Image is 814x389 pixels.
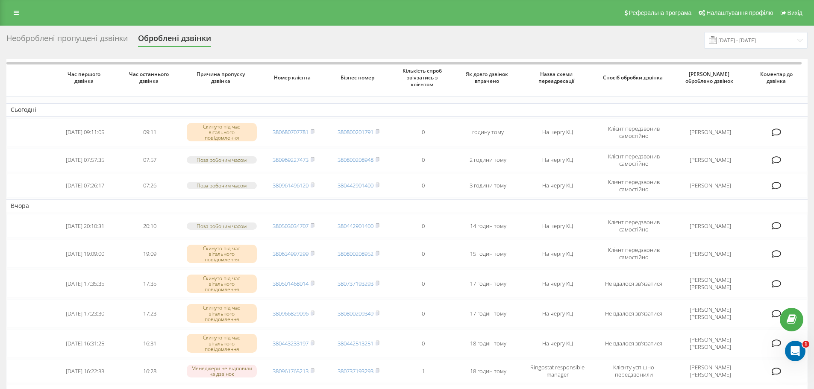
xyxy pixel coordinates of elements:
[338,280,373,287] a: 380737193293
[6,34,128,47] div: Необроблені пропущені дзвінки
[520,329,594,357] td: На чергу КЦ
[455,269,520,298] td: 17 годин тому
[338,128,373,136] a: 380800201791
[785,341,805,361] iframe: Intercom live chat
[53,359,118,383] td: [DATE] 16:22:33
[594,148,673,172] td: Клієнт передзвонив самостійно
[333,74,384,81] span: Бізнес номер
[53,269,118,298] td: [DATE] 17:35:35
[398,67,449,88] span: Кількість спроб зв'язатись з клієнтом
[53,329,118,357] td: [DATE] 16:31:25
[187,275,257,293] div: Скинуто під час вітального повідомлення
[273,367,309,375] a: 380961765213
[268,74,319,81] span: Номер клієнта
[273,156,309,164] a: 380969227473
[338,339,373,347] a: 380442513251
[187,156,257,164] div: Поза робочим часом
[187,182,257,189] div: Поза робочим часом
[681,71,740,84] span: [PERSON_NAME] оброблено дзвінок
[338,250,373,257] a: 380800208952
[594,118,673,146] td: Клієнт передзвонив самостійно
[273,222,309,230] a: 380503034707
[391,329,455,357] td: 0
[118,240,182,268] td: 19:09
[187,304,257,323] div: Скинуто під час вітального повідомлення
[673,148,747,172] td: [PERSON_NAME]
[673,118,747,146] td: [PERSON_NAME]
[594,240,673,268] td: Клієнт передзвонив самостійно
[338,222,373,230] a: 380442901400
[125,71,176,84] span: Час останнього дзвінка
[60,71,111,84] span: Час першого дзвінка
[53,148,118,172] td: [DATE] 07:57:35
[391,269,455,298] td: 0
[53,174,118,198] td: [DATE] 07:26:17
[673,329,747,357] td: [PERSON_NAME] [PERSON_NAME]
[138,34,211,47] div: Оброблені дзвінки
[118,269,182,298] td: 17:35
[391,299,455,328] td: 0
[53,299,118,328] td: [DATE] 17:23:30
[605,339,662,347] span: Не вдалося зв'язатися
[338,181,373,189] a: 380442901400
[391,118,455,146] td: 0
[602,74,666,81] span: Спосіб обробки дзвінка
[118,359,182,383] td: 16:28
[594,214,673,238] td: Клієнт передзвонив самостійно
[605,310,662,317] span: Не вдалося зв'язатися
[455,214,520,238] td: 14 годин тому
[802,341,809,348] span: 1
[338,310,373,317] a: 380800209349
[338,367,373,375] a: 380737193293
[520,359,594,383] td: Ringostat responsible manager
[187,222,257,230] div: Поза робочим часом
[673,214,747,238] td: [PERSON_NAME]
[520,174,594,198] td: На чергу КЦ
[53,240,118,268] td: [DATE] 19:09:00
[673,240,747,268] td: [PERSON_NAME]
[629,9,692,16] span: Реферальна програма
[520,118,594,146] td: На чергу КЦ
[53,214,118,238] td: [DATE] 20:10:31
[118,329,182,357] td: 16:31
[706,9,773,16] span: Налаштування профілю
[118,148,182,172] td: 07:57
[673,299,747,328] td: [PERSON_NAME] [PERSON_NAME]
[594,359,673,383] td: Клієнту успішно передзвонили
[520,269,594,298] td: На чергу КЦ
[455,118,520,146] td: годину тому
[53,118,118,146] td: [DATE] 09:11:05
[455,148,520,172] td: 2 години тому
[187,365,257,377] div: Менеджери не відповіли на дзвінок
[463,71,514,84] span: Як довго дзвінок втрачено
[673,269,747,298] td: [PERSON_NAME] [PERSON_NAME]
[520,299,594,328] td: На чергу КЦ
[187,245,257,263] div: Скинуто під час вітального повідомлення
[187,123,257,142] div: Скинуто під час вітального повідомлення
[520,240,594,268] td: На чергу КЦ
[455,329,520,357] td: 18 годин тому
[673,359,747,383] td: [PERSON_NAME] [PERSON_NAME]
[594,174,673,198] td: Клієнт передзвонив самостійно
[391,240,455,268] td: 0
[391,359,455,383] td: 1
[391,214,455,238] td: 0
[273,128,309,136] a: 380680707781
[273,339,309,347] a: 380443233197
[455,240,520,268] td: 15 годин тому
[455,174,520,198] td: 3 години тому
[391,174,455,198] td: 0
[273,310,309,317] a: 380966829096
[455,299,520,328] td: 17 годин тому
[190,71,253,84] span: Причина пропуску дзвінка
[391,148,455,172] td: 0
[6,103,808,116] td: Сьогодні
[754,71,801,84] span: Коментар до дзвінка
[118,118,182,146] td: 09:11
[520,214,594,238] td: На чергу КЦ
[520,148,594,172] td: На чергу КЦ
[273,250,309,257] a: 380634997299
[273,181,309,189] a: 380961496120
[118,214,182,238] td: 20:10
[605,280,662,287] span: Не вдалося зв'язатися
